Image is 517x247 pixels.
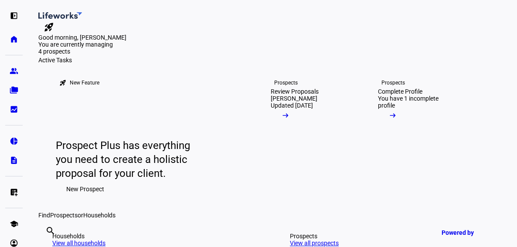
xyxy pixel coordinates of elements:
a: bid_landscape [5,101,23,118]
eth-mat-symbol: left_panel_open [10,11,18,20]
div: You have 1 incomplete profile [378,95,450,109]
mat-icon: rocket_launch [44,22,54,32]
div: Households [52,233,255,240]
div: [PERSON_NAME] [271,95,317,102]
span: You are currently managing [38,41,113,48]
div: Updated [DATE] [271,102,313,109]
a: Powered by [437,224,504,240]
div: New Feature [70,79,99,86]
a: group [5,62,23,80]
div: 4 prospects [38,48,126,55]
a: View all households [52,240,105,247]
a: ProspectsComplete ProfileYou have 1 incomplete profile [364,64,464,212]
a: description [5,152,23,169]
div: Prospects [290,233,493,240]
a: pie_chart [5,132,23,150]
eth-mat-symbol: pie_chart [10,137,18,145]
div: Active Tasks [38,57,507,64]
eth-mat-symbol: home [10,35,18,44]
mat-icon: rocket_launch [59,79,66,86]
div: Complete Profile [378,88,422,95]
eth-mat-symbol: bid_landscape [10,105,18,114]
a: View all prospects [290,240,339,247]
a: home [5,30,23,48]
mat-icon: arrow_right_alt [388,111,397,120]
span: New Prospect [66,180,104,198]
button: New Prospect [56,180,115,198]
div: Find or [38,212,507,219]
eth-mat-symbol: folder_copy [10,86,18,95]
div: Review Proposals [271,88,319,95]
eth-mat-symbol: school [10,220,18,228]
eth-mat-symbol: description [10,156,18,165]
mat-icon: search [45,226,56,236]
a: folder_copy [5,81,23,99]
a: ProspectsReview Proposals[PERSON_NAME]Updated [DATE] [257,64,357,212]
div: Good morning, [PERSON_NAME] [38,34,507,41]
eth-mat-symbol: list_alt_add [10,188,18,196]
span: Households [83,212,116,219]
mat-icon: arrow_right_alt [281,111,290,120]
div: Prospects [381,79,405,86]
div: Prospects [274,79,298,86]
eth-mat-symbol: group [10,67,18,75]
span: Prospects [50,212,78,219]
div: Prospect Plus has everything you need to create a holistic proposal for your client. [56,139,200,180]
